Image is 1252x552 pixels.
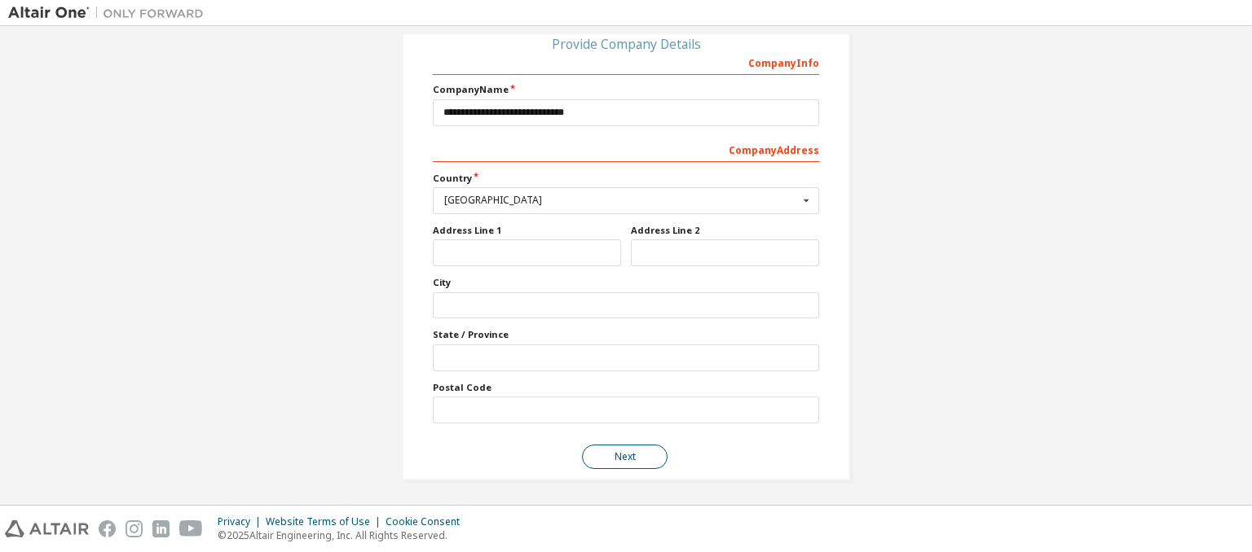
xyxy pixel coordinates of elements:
[433,49,819,75] div: Company Info
[266,515,386,528] div: Website Terms of Use
[433,328,819,341] label: State / Province
[218,528,469,542] p: © 2025 Altair Engineering, Inc. All Rights Reserved.
[433,39,819,49] div: Provide Company Details
[386,515,469,528] div: Cookie Consent
[433,276,819,289] label: City
[433,83,819,96] label: Company Name
[152,520,170,537] img: linkedin.svg
[444,195,799,205] div: [GEOGRAPHIC_DATA]
[5,520,89,537] img: altair_logo.svg
[126,520,143,537] img: instagram.svg
[99,520,116,537] img: facebook.svg
[433,136,819,162] div: Company Address
[433,224,621,237] label: Address Line 1
[631,224,819,237] label: Address Line 2
[433,381,819,394] label: Postal Code
[218,515,266,528] div: Privacy
[582,445,668,469] button: Next
[433,172,819,185] label: Country
[8,5,212,21] img: Altair One
[179,520,203,537] img: youtube.svg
